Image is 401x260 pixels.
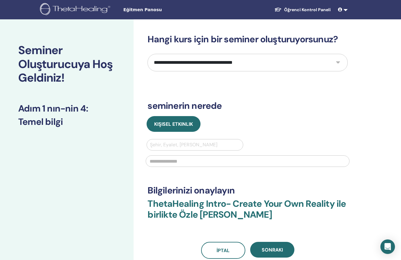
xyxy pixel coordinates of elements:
[201,242,245,259] a: İptal
[147,116,200,132] button: Kişisel Etkinlik
[123,7,214,13] span: Eğitmen Panosu
[18,44,115,85] h2: Seminer Oluşturucuya Hoş Geldiniz!
[147,185,348,196] h3: Bilgilerinizi onaylayın
[262,247,283,253] span: Sonraki
[147,100,348,111] h3: seminerin nerede
[147,34,348,45] h3: Hangi kurs için bir seminer oluşturuyorsunuz?
[274,7,282,12] img: graduation-cap-white.svg
[217,247,230,254] span: İptal
[18,103,115,114] h3: Adım 1 nın-nin 4 :
[250,242,294,258] button: Sonraki
[18,116,115,127] h3: Temel bilgi
[154,121,193,127] span: Kişisel Etkinlik
[40,3,112,17] img: logo.png
[380,239,395,254] div: Open Intercom Messenger
[270,4,336,15] a: Öğrenci Kontrol Paneli
[147,198,348,227] h3: ThetaHealing Intro- Create Your Own Reality ile birlikte Özle [PERSON_NAME]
